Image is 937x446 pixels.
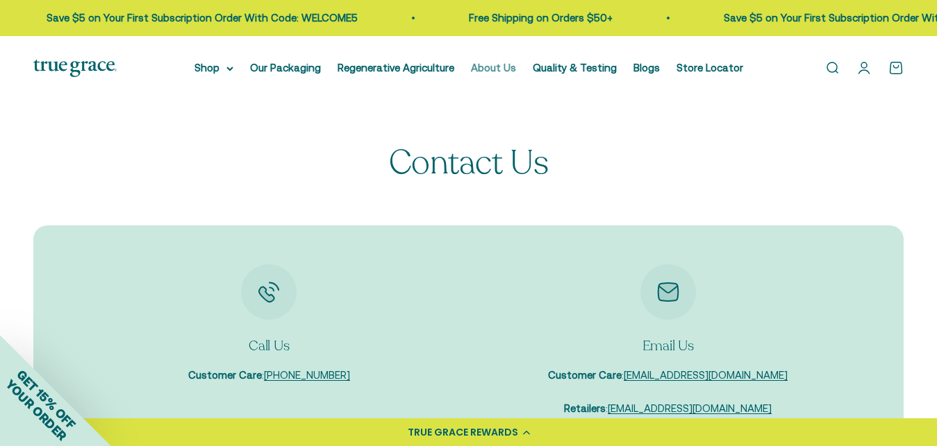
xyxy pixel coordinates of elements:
div: Item 2 of 2 [477,264,860,417]
span: GET 15% OFF [14,367,78,431]
a: Quality & Testing [533,62,617,74]
strong: Retailers [564,402,606,414]
div: Item 1 of 2 [78,264,461,384]
p: Email Us [548,336,788,356]
p: : [548,367,788,384]
a: Our Packaging [250,62,321,74]
p: Call Us [188,336,350,356]
p: : [548,400,788,417]
span: YOUR ORDER [3,377,69,443]
strong: Customer Care [188,369,262,381]
p: Contact Us [389,145,548,182]
a: [EMAIL_ADDRESS][DOMAIN_NAME] [608,402,772,414]
a: [PHONE_NUMBER] [264,369,350,381]
p: : [188,367,350,384]
strong: Customer Care [548,369,622,381]
div: TRUE GRACE REWARDS [408,425,518,440]
a: [EMAIL_ADDRESS][DOMAIN_NAME] [624,369,788,381]
a: Blogs [633,62,660,74]
a: Free Shipping on Orders $50+ [391,12,535,24]
a: About Us [471,62,516,74]
a: Store Locator [677,62,743,74]
summary: Shop [194,60,233,76]
a: Regenerative Agriculture [338,62,454,74]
